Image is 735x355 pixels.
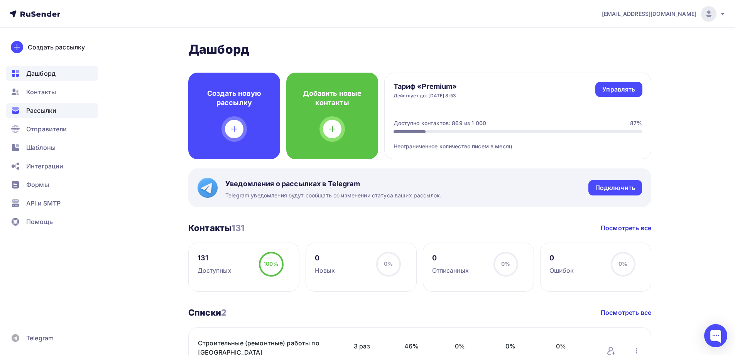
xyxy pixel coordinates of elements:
div: Создать рассылку [28,42,85,52]
span: Telegram уведомления будут сообщать об изменении статуса ваших рассылок. [225,192,441,199]
div: Действует до: [DATE] 8:53 [394,93,457,99]
span: Контакты [26,87,56,97]
h3: Контакты [188,223,245,233]
h4: Тариф «Premium» [394,82,457,91]
div: 0 [549,253,574,263]
span: 3 раз [354,341,389,351]
span: [EMAIL_ADDRESS][DOMAIN_NAME] [602,10,696,18]
a: Контакты [6,84,98,100]
div: Доступных [198,266,231,275]
a: Посмотреть все [601,223,651,233]
span: Telegram [26,333,54,343]
div: Ошибок [549,266,574,275]
span: Дашборд [26,69,56,78]
a: Посмотреть все [601,308,651,317]
a: Дашборд [6,66,98,81]
span: Отправители [26,124,67,134]
h3: Списки [188,307,226,318]
span: 0% [618,260,627,267]
div: Неограниченное количество писем в месяц [394,133,642,150]
h4: Добавить новые контакты [299,89,366,107]
a: Формы [6,177,98,192]
h4: Создать новую рассылку [201,89,268,107]
span: Помощь [26,217,53,226]
span: Шаблоны [26,143,56,152]
span: Уведомления о рассылках в Telegram [225,179,441,189]
span: 2 [221,307,226,318]
div: Управлять [602,85,635,94]
span: Рассылки [26,106,56,115]
span: 0% [384,260,393,267]
span: 46% [404,341,439,351]
a: Отправители [6,121,98,137]
a: Рассылки [6,103,98,118]
span: 131 [231,223,245,233]
span: Интеграции [26,161,63,171]
div: Отписанных [432,266,469,275]
a: [EMAIL_ADDRESS][DOMAIN_NAME] [602,6,726,22]
span: 0% [556,341,591,351]
div: Доступно контактов: 869 из 1 000 [394,119,486,127]
span: 0% [455,341,490,351]
div: Подключить [595,183,635,192]
div: 0 [432,253,469,263]
span: 0% [501,260,510,267]
span: API и SMTP [26,199,61,208]
span: 100% [264,260,279,267]
div: 87% [630,119,642,127]
h2: Дашборд [188,42,651,57]
span: Формы [26,180,49,189]
div: 131 [198,253,231,263]
div: 0 [315,253,335,263]
div: Новых [315,266,335,275]
span: 0% [505,341,541,351]
a: Шаблоны [6,140,98,155]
